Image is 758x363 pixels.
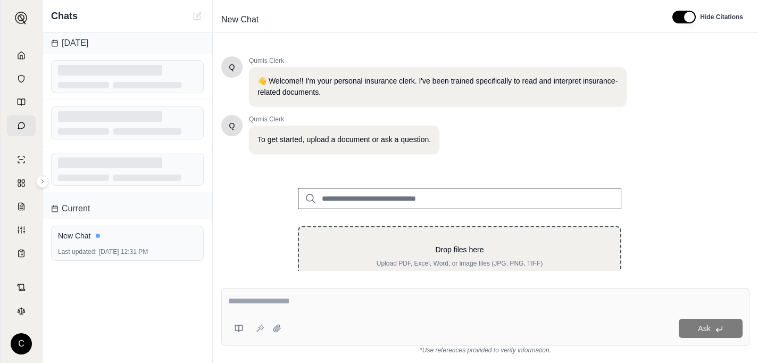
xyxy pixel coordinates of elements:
[7,115,36,136] a: Chat
[43,198,212,219] div: Current
[257,76,618,98] p: 👋 Welcome!! I'm your personal insurance clerk. I've been trained specifically to read and interpr...
[229,120,235,131] span: Hello
[7,172,36,194] a: Policy Comparisons
[11,7,32,29] button: Expand sidebar
[191,10,204,22] button: New Chat
[36,175,49,188] button: Expand sidebar
[15,12,28,24] img: Expand sidebar
[217,11,263,28] span: New Chat
[7,92,36,113] a: Prompt Library
[7,243,36,264] a: Coverage Table
[11,333,32,354] div: C
[679,319,743,338] button: Ask
[316,244,603,255] p: Drop files here
[7,149,36,170] a: Single Policy
[7,196,36,217] a: Claim Coverage
[249,115,439,123] span: Qumis Clerk
[257,134,431,145] p: To get started, upload a document or ask a question.
[316,259,603,268] p: Upload PDF, Excel, Word, or image files (JPG, PNG, TIFF)
[51,9,78,23] span: Chats
[7,300,36,321] a: Legal Search Engine
[7,219,36,241] a: Custom Report
[217,11,660,28] div: Edit Title
[43,32,212,54] div: [DATE]
[7,45,36,66] a: Home
[58,247,197,256] div: [DATE] 12:31 PM
[221,346,749,354] div: *Use references provided to verify information.
[7,277,36,298] a: Contract Analysis
[229,62,235,72] span: Hello
[7,68,36,89] a: Documents Vault
[58,230,197,241] div: New Chat
[43,192,212,213] div: [DATE]
[700,13,743,21] span: Hide Citations
[249,56,627,65] span: Qumis Clerk
[698,324,710,333] span: Ask
[58,247,97,256] span: Last updated:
